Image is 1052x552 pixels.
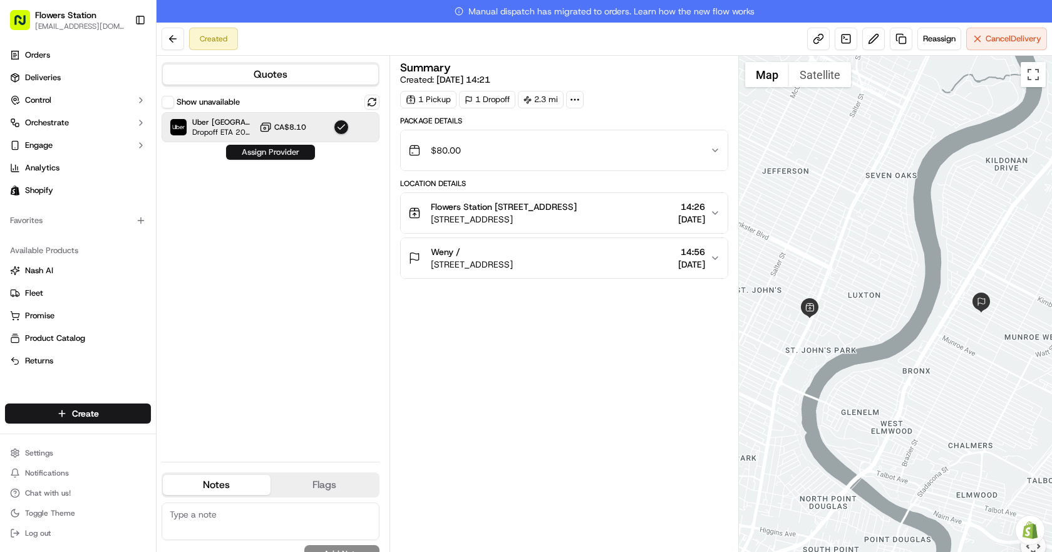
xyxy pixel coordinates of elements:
[5,90,151,110] button: Control
[5,180,151,200] a: Shopify
[678,200,705,213] span: 14:26
[400,91,456,108] div: 1 Pickup
[43,120,205,132] div: Start new chat
[106,183,116,193] div: 💻
[25,355,53,367] span: Returns
[88,212,152,222] a: Powered byPylon
[5,444,151,462] button: Settings
[986,33,1041,44] span: Cancel Delivery
[25,288,43,299] span: Fleet
[8,177,101,199] a: 📗Knowledge Base
[43,132,158,142] div: We're available if you need us!
[13,50,228,70] p: Welcome 👋
[25,95,51,106] span: Control
[5,328,151,348] button: Product Catalog
[5,68,151,88] a: Deliveries
[745,62,789,87] button: Show street map
[5,5,130,35] button: Flowers Station[EMAIL_ADDRESS][DOMAIN_NAME]
[25,117,69,128] span: Orchestrate
[5,484,151,502] button: Chat with us!
[10,355,146,367] a: Returns
[678,258,705,271] span: [DATE]
[274,122,306,132] span: CA$8.10
[192,117,254,127] span: Uber [GEOGRAPHIC_DATA]
[10,288,146,299] a: Fleet
[431,246,460,258] span: Weny /
[25,49,50,61] span: Orders
[5,241,151,261] div: Available Products
[35,21,125,31] button: [EMAIL_ADDRESS][DOMAIN_NAME]
[25,265,53,276] span: Nash AI
[10,185,20,195] img: Shopify logo
[10,265,146,276] a: Nash AI
[25,72,61,83] span: Deliveries
[459,91,515,108] div: 1 Dropoff
[401,130,728,170] button: $80.00
[118,182,201,194] span: API Documentation
[5,306,151,326] button: Promise
[101,177,206,199] a: 💻API Documentation
[170,119,187,135] img: Uber Canada
[678,213,705,226] span: [DATE]
[966,28,1047,50] button: CancelDelivery
[5,45,151,65] a: Orders
[400,62,451,73] h3: Summary
[163,65,378,85] button: Quotes
[25,448,53,458] span: Settings
[678,246,705,258] span: 14:56
[5,211,151,231] div: Favorites
[213,123,228,138] button: Start new chat
[5,261,151,281] button: Nash AI
[163,475,271,495] button: Notes
[518,91,564,108] div: 2.3 mi
[5,404,151,424] button: Create
[25,310,54,321] span: Promise
[400,179,728,189] div: Location Details
[5,283,151,303] button: Fleet
[25,140,53,151] span: Engage
[5,351,151,371] button: Returns
[401,238,728,278] button: Weny /[STREET_ADDRESS]14:56[DATE]
[25,468,69,478] span: Notifications
[5,464,151,482] button: Notifications
[5,524,151,542] button: Log out
[192,127,254,137] span: Dropoff ETA 20 minutes
[789,62,851,87] button: Show satellite imagery
[259,121,306,133] button: CA$8.10
[436,74,490,85] span: [DATE] 14:21
[25,528,51,538] span: Log out
[72,407,99,420] span: Create
[226,145,315,160] button: Assign Provider
[25,508,75,518] span: Toggle Theme
[125,212,152,222] span: Pylon
[25,182,96,194] span: Knowledge Base
[13,120,35,142] img: 1736555255976-a54dd68f-1ca7-489b-9aae-adbdc363a1c4
[25,162,59,174] span: Analytics
[33,81,225,94] input: Got a question? Start typing here...
[10,333,146,344] a: Product Catalog
[431,144,461,157] span: $80.00
[5,504,151,522] button: Toggle Theme
[25,488,71,498] span: Chat with us!
[13,183,23,193] div: 📗
[923,33,956,44] span: Reassign
[431,200,577,213] span: Flowers Station [STREET_ADDRESS]
[25,333,85,344] span: Product Catalog
[431,258,513,271] span: [STREET_ADDRESS]
[177,96,240,108] label: Show unavailable
[431,213,577,226] span: [STREET_ADDRESS]
[13,13,38,38] img: Nash
[400,116,728,126] div: Package Details
[10,310,146,321] a: Promise
[1021,62,1046,87] button: Toggle fullscreen view
[35,9,96,21] button: Flowers Station
[5,135,151,155] button: Engage
[917,28,961,50] button: Reassign
[5,158,151,178] a: Analytics
[271,475,378,495] button: Flags
[455,5,755,18] span: Manual dispatch has migrated to orders. Learn how the new flow works
[5,113,151,133] button: Orchestrate
[400,73,490,86] span: Created:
